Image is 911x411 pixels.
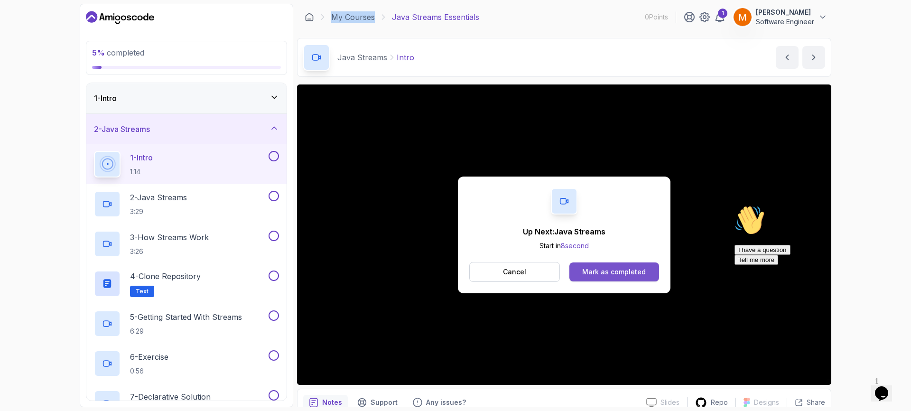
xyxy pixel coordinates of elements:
[582,267,646,277] div: Mark as completed
[94,191,279,217] button: 2-Java Streams3:29
[4,4,34,34] img: :wave:
[731,201,902,368] iframe: chat widget
[756,8,814,17] p: [PERSON_NAME]
[130,152,153,163] p: 1 - Intro
[86,10,154,25] a: Dashboard
[523,226,605,237] p: Up Next: Java Streams
[94,350,279,377] button: 6-Exercise0:56
[322,398,342,407] p: Notes
[130,192,187,203] p: 2 - Java Streams
[130,327,242,336] p: 6:29
[523,241,605,251] p: Start in
[130,311,242,323] p: 5 - Getting Started With Streams
[711,398,728,407] p: Repo
[94,123,150,135] h3: 2 - Java Streams
[787,398,825,407] button: Share
[86,83,287,113] button: 1-Intro
[305,12,314,22] a: Dashboard
[130,207,187,216] p: 3:29
[4,44,60,54] button: I have a question
[130,247,209,256] p: 3:26
[86,114,287,144] button: 2-Java Streams
[4,4,175,64] div: 👋Hi! How can we help?I have a questionTell me more
[802,46,825,69] button: next content
[569,262,659,281] button: Mark as completed
[94,93,117,104] h3: 1 - Intro
[130,271,201,282] p: 4 - Clone Repository
[392,11,479,23] p: Java Streams Essentials
[92,48,105,57] span: 5 %
[561,242,589,250] span: 8 second
[337,52,387,63] p: Java Streams
[754,398,779,407] p: Designs
[130,391,211,402] p: 7 - Declarative Solution
[4,28,94,36] span: Hi! How can we help?
[645,12,668,22] p: 0 Points
[130,351,168,363] p: 6 - Exercise
[714,11,725,23] a: 1
[136,288,149,295] span: Text
[130,366,168,376] p: 0:56
[303,395,348,410] button: notes button
[733,8,827,27] button: user profile image[PERSON_NAME]Software Engineer
[94,310,279,337] button: 5-Getting Started With Streams6:29
[871,373,902,402] iframe: chat widget
[331,11,375,23] a: My Courses
[397,52,414,63] p: Intro
[807,398,825,407] p: Share
[130,232,209,243] p: 3 - How Streams Work
[130,167,153,177] p: 1:14
[371,398,398,407] p: Support
[718,9,727,18] div: 1
[503,267,526,277] p: Cancel
[660,398,679,407] p: Slides
[756,17,814,27] p: Software Engineer
[4,54,47,64] button: Tell me more
[94,271,279,297] button: 4-Clone RepositoryText
[426,398,466,407] p: Any issues?
[469,262,560,282] button: Cancel
[92,48,144,57] span: completed
[94,231,279,257] button: 3-How Streams Work3:26
[94,151,279,177] button: 1-Intro1:14
[688,397,735,409] a: Repo
[352,395,403,410] button: Support button
[776,46,799,69] button: previous content
[734,8,752,26] img: user profile image
[297,84,831,385] iframe: 1 - Intro
[407,395,472,410] button: Feedback button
